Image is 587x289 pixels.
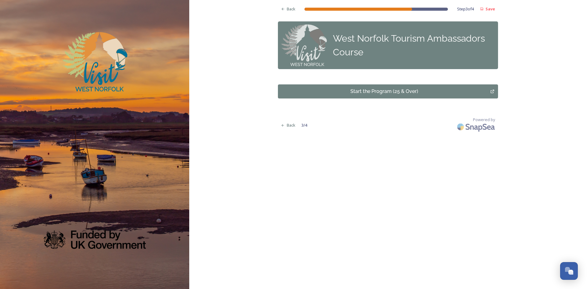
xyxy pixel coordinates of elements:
button: Start the Program (25 & Over) [278,84,498,98]
span: Back [287,122,295,128]
img: Step-0_VWN_Logo_for_Panel%20on%20all%20steps.png [281,24,327,66]
button: Open Chat [560,262,578,280]
strong: Save [485,6,495,12]
span: Step 3 of 4 [457,6,474,12]
span: Back [287,6,295,12]
span: Powered by [473,117,495,123]
div: Start the Program (25 & Over) [281,88,487,95]
span: 3 / 4 [301,122,307,128]
div: West Norfolk Tourism Ambassadors Course [333,31,495,59]
img: SnapSea Logo [455,120,498,134]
